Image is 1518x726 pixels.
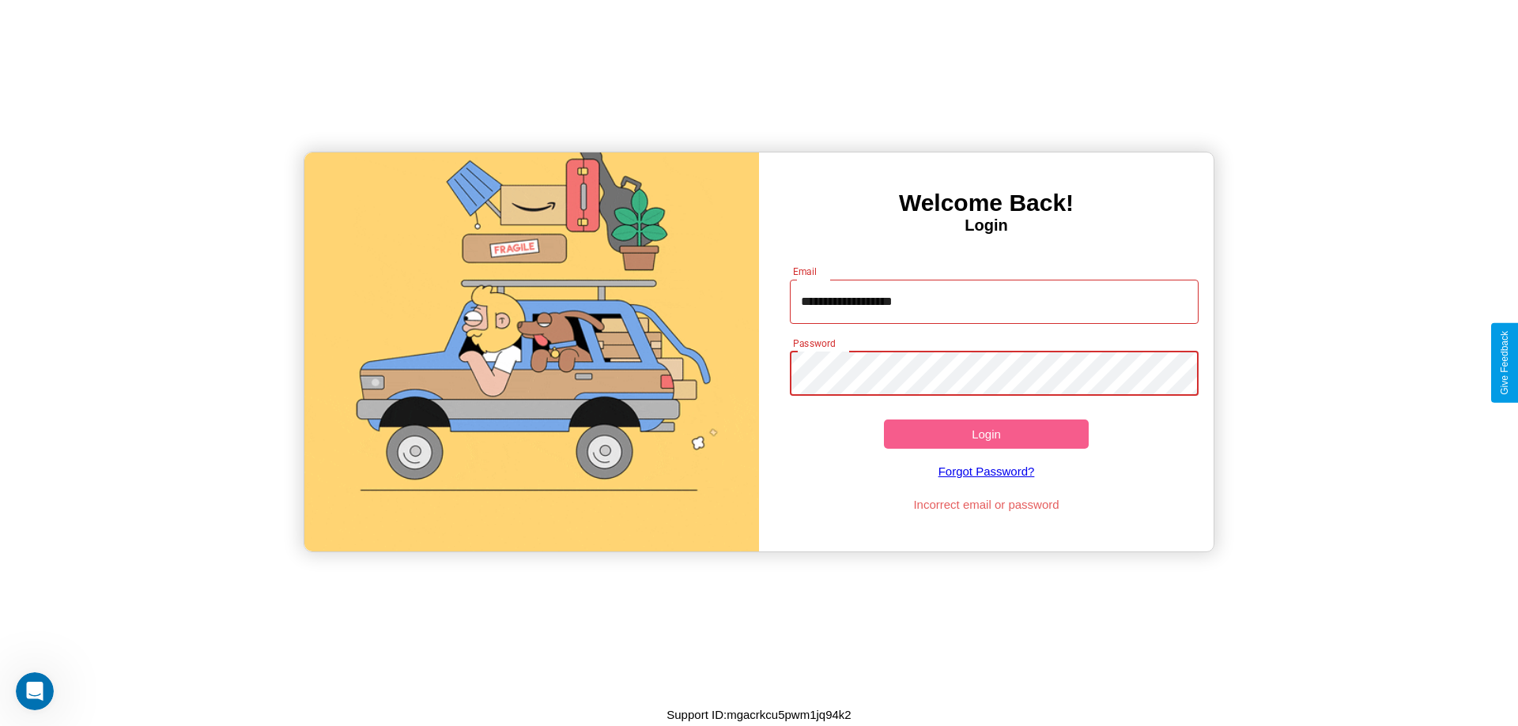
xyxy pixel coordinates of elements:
p: Incorrect email or password [782,494,1191,515]
h4: Login [759,216,1214,235]
h3: Welcome Back! [759,190,1214,216]
label: Password [793,337,835,350]
iframe: Intercom live chat [16,672,54,710]
div: Give Feedback [1499,331,1510,395]
img: gif [304,152,759,551]
p: Support ID: mgacrkcu5pwm1jq94k2 [666,704,851,725]
a: Forgot Password? [782,449,1191,494]
label: Email [793,265,818,278]
button: Login [884,419,1089,449]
